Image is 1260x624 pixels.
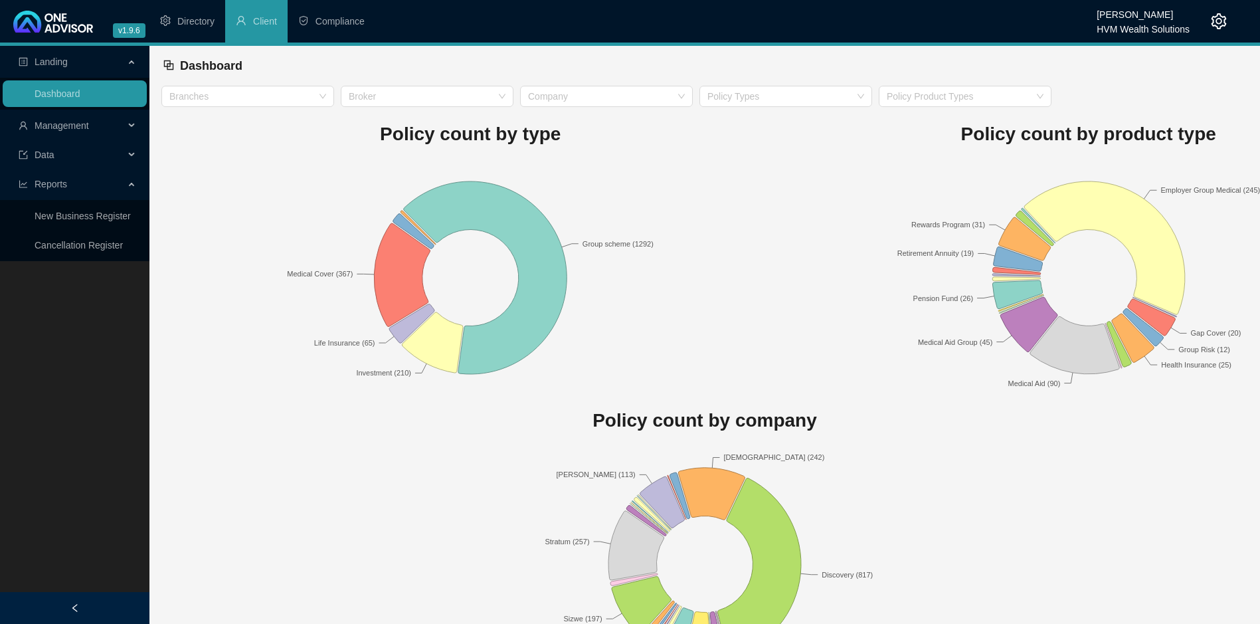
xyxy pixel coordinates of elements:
span: Reports [35,179,67,189]
span: setting [1211,13,1227,29]
span: line-chart [19,179,28,189]
span: left [70,603,80,613]
text: Sizwe (197) [564,615,602,623]
text: Medical Cover (367) [287,270,353,278]
text: Life Insurance (65) [314,339,375,347]
text: Discovery (817) [822,571,873,579]
span: Landing [35,56,68,67]
h1: Policy count by type [161,120,780,149]
span: user [236,15,246,26]
span: v1.9.6 [113,23,145,38]
span: user [19,121,28,130]
span: Management [35,120,89,131]
text: Retirement Annuity (19) [897,249,974,257]
a: Dashboard [35,88,80,99]
a: New Business Register [35,211,131,221]
div: [PERSON_NAME] [1097,3,1190,18]
span: safety [298,15,309,26]
text: Group scheme (1292) [583,239,654,247]
h1: Policy count by company [161,406,1248,435]
text: [DEMOGRAPHIC_DATA] (242) [724,453,825,461]
span: profile [19,57,28,66]
span: setting [160,15,171,26]
a: Cancellation Register [35,240,123,251]
text: Pension Fund (26) [913,294,973,302]
span: import [19,150,28,159]
img: 2df55531c6924b55f21c4cf5d4484680-logo-light.svg [13,11,93,33]
text: Employer Group Medical (245) [1160,186,1260,194]
text: Rewards Program (31) [911,221,985,229]
span: Data [35,150,54,160]
div: HVM Wealth Solutions [1097,18,1190,33]
span: block [163,59,175,71]
text: Investment (210) [356,369,411,377]
text: Medical Aid (90) [1008,379,1060,387]
text: Stratum (257) [545,538,589,546]
span: Directory [177,16,215,27]
text: Medical Aid Group (45) [917,338,992,346]
span: Compliance [315,16,365,27]
text: [PERSON_NAME] (113) [557,470,636,478]
text: Gap Cover (20) [1190,329,1241,337]
span: Client [253,16,277,27]
text: Group Risk (12) [1178,346,1230,354]
text: Health Insurance (25) [1161,361,1231,369]
span: Dashboard [180,59,242,72]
